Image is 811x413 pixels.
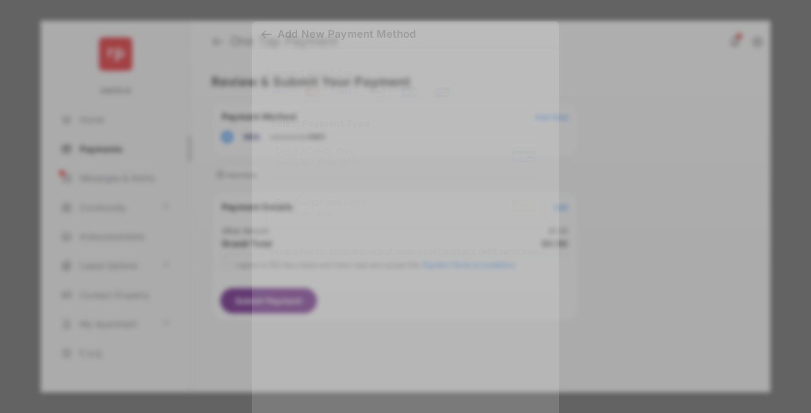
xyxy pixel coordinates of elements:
[276,159,361,167] div: Service fee - $6.95 / $0.03
[276,145,361,156] span: Debit / Credit Card
[266,67,357,77] span: Accepted Card Types
[277,28,416,41] div: Add New Payment Method
[276,196,366,207] span: Pre-Authorized Debit
[266,118,545,129] h4: Select Payment Type
[276,210,366,218] div: Service fee - $1.95
[266,246,545,267] div: * Service Fee for international and commercial credit and debit cards may vary.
